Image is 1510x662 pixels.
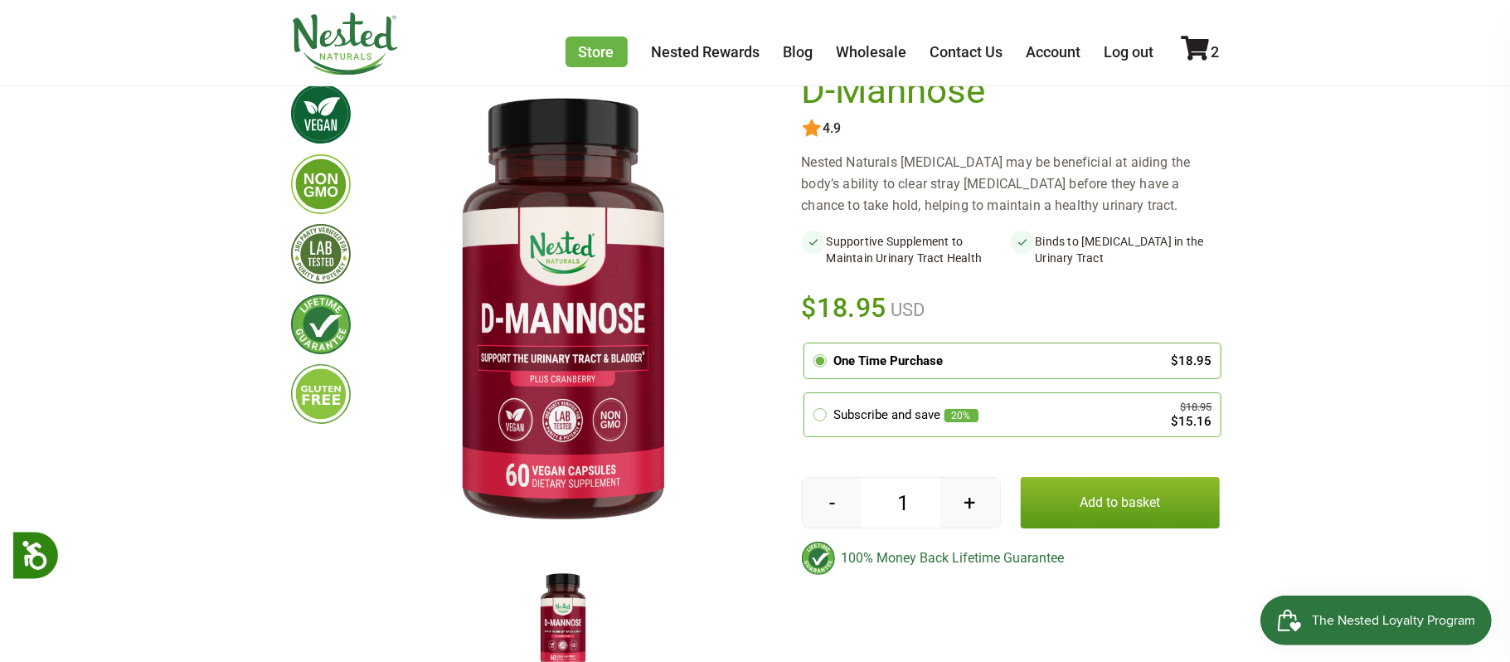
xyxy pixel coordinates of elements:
a: Nested Rewards [652,43,760,61]
li: Binds to [MEDICAL_DATA] in the Urinary Tract [1011,230,1220,270]
img: glutenfree [291,364,351,424]
span: USD [886,299,925,320]
div: 100% Money Back Lifetime Guarantee [802,542,1220,575]
img: vegan [291,84,351,144]
span: $18.95 [802,290,887,326]
span: 4.9 [822,121,842,136]
button: + [940,478,999,528]
img: Nested Naturals [291,12,399,75]
a: Log out [1105,43,1154,61]
div: Nested Naturals [MEDICAL_DATA] may be beneficial at aiding the body’s ability to clear stray [MED... [802,152,1220,217]
img: star.svg [802,119,822,139]
span: 2 [1211,43,1220,61]
a: Account [1027,43,1081,61]
h1: D-Mannose [802,71,1211,112]
a: Store [566,37,628,67]
a: Contact Us [930,43,1003,61]
li: Supportive Supplement to Maintain Urinary Tract Health [802,230,1011,270]
iframe: Button to open loyalty program pop-up [1260,596,1493,645]
button: Add to basket [1021,477,1220,528]
img: badge-lifetimeguarantee-color.svg [802,542,835,575]
img: lifetimeguarantee [291,294,351,354]
img: D-Mannose [377,71,749,553]
a: Wholesale [837,43,907,61]
a: 2 [1182,43,1220,61]
button: - [803,478,862,528]
img: gmofree [291,154,351,214]
a: Blog [784,43,813,61]
img: thirdpartytested [291,224,351,284]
